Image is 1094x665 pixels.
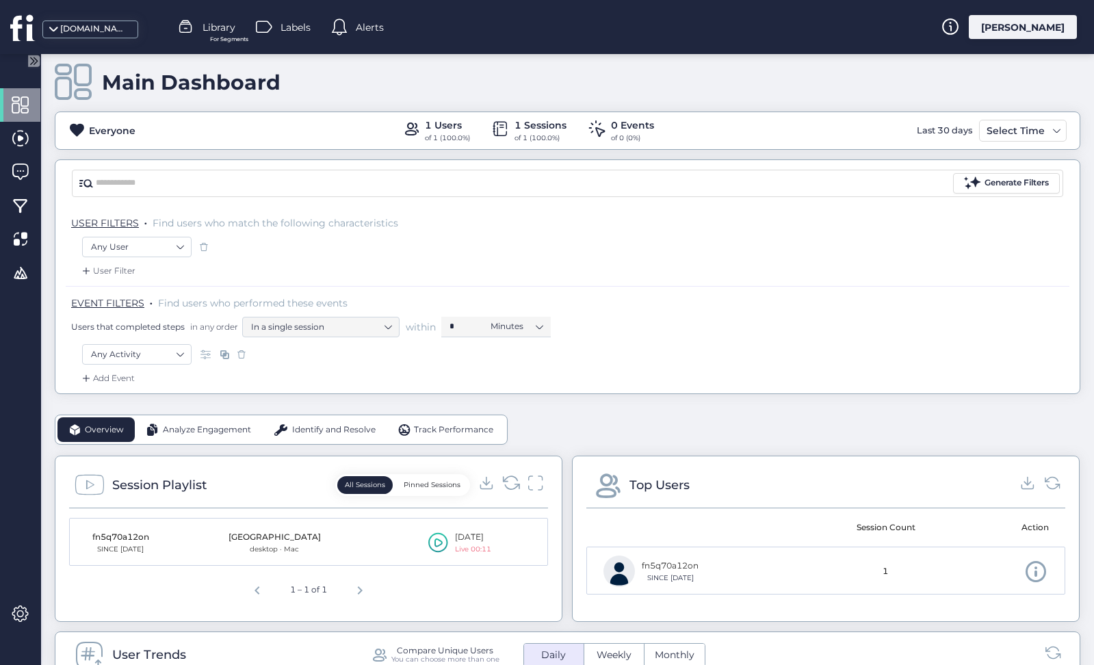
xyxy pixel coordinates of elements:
div: of 0 (0%) [611,133,654,144]
span: . [144,214,147,228]
div: [PERSON_NAME] [969,15,1077,39]
div: of 1 (100.0%) [425,133,470,144]
span: Labels [281,20,311,35]
div: SINCE [DATE] [642,573,699,584]
span: USER FILTERS [71,217,139,229]
span: within [406,320,436,334]
button: All Sessions [337,476,393,494]
span: Daily [533,648,574,662]
span: EVENT FILTERS [71,297,144,309]
span: Identify and Resolve [292,423,376,436]
span: For Segments [210,35,248,44]
span: Alerts [356,20,384,35]
button: Generate Filters [953,173,1060,194]
span: Analyze Engagement [163,423,251,436]
div: Everyone [89,123,135,138]
nz-select-item: Minutes [491,316,543,337]
div: fn5q70a12on [642,560,699,573]
span: Track Performance [414,423,493,436]
div: [GEOGRAPHIC_DATA] [229,531,321,544]
span: Users that completed steps [71,321,185,332]
span: Overview [85,423,124,436]
mat-header-cell: Action [946,508,1065,547]
span: Find users who performed these events [158,297,348,309]
div: [DOMAIN_NAME] [60,23,129,36]
div: Session Playlist [112,475,207,495]
div: 1 Users [425,118,470,133]
nz-select-item: Any User [91,237,183,257]
div: Generate Filters [985,177,1049,190]
span: Find users who match the following characteristics [153,217,398,229]
div: 1 Sessions [515,118,566,133]
div: [DATE] [455,531,491,544]
div: Live 00:11 [455,544,491,555]
div: of 1 (100.0%) [515,133,566,144]
button: Next page [346,575,374,602]
nz-select-item: In a single session [251,317,391,337]
div: User Trends [112,645,186,664]
span: Weekly [588,648,640,662]
div: User Filter [79,264,135,278]
span: Library [203,20,235,35]
div: SINCE [DATE] [86,544,155,555]
div: Top Users [629,475,690,495]
nz-select-item: Any Activity [91,344,183,365]
div: 0 Events [611,118,654,133]
div: You can choose more than one [391,655,499,664]
div: Select Time [983,122,1048,139]
button: Previous page [244,575,271,602]
span: in any order [187,321,238,332]
span: 1 [883,565,888,578]
span: Monthly [647,648,703,662]
div: Main Dashboard [102,70,281,95]
div: desktop · Mac [229,544,321,555]
div: Last 30 days [913,120,976,142]
mat-header-cell: Session Count [826,508,946,547]
div: fn5q70a12on [86,531,155,544]
div: 1 – 1 of 1 [285,578,333,602]
button: Pinned Sessions [396,476,468,494]
div: Add Event [79,371,135,385]
div: Compare Unique Users [397,646,493,655]
span: . [150,294,153,308]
